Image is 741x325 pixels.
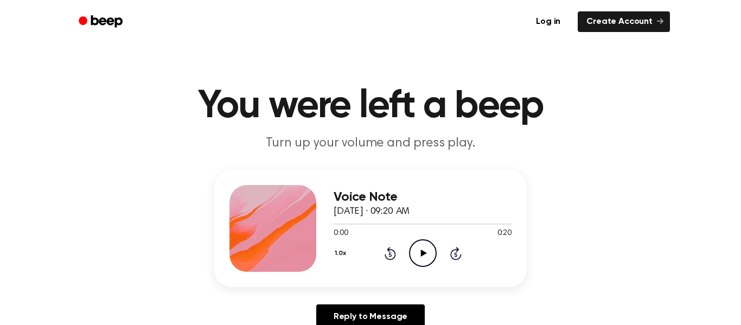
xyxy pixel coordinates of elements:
h3: Voice Note [334,190,512,205]
span: 0:00 [334,228,348,239]
span: 0:20 [497,228,512,239]
p: Turn up your volume and press play. [162,135,579,152]
a: Beep [71,11,132,33]
button: 1.0x [334,244,350,263]
a: Log in [525,9,571,34]
span: [DATE] · 09:20 AM [334,207,410,216]
a: Create Account [578,11,670,32]
h1: You were left a beep [93,87,648,126]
